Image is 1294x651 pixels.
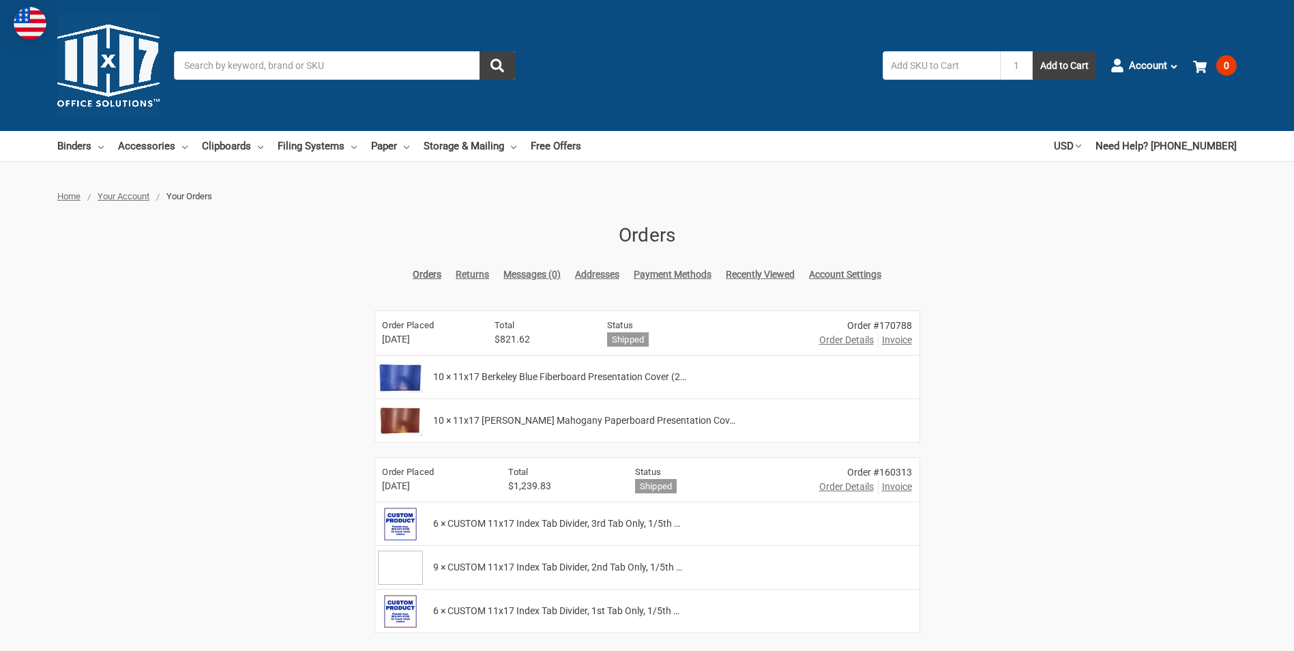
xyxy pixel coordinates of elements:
[726,267,795,282] a: Recently Viewed
[635,465,797,479] h6: Status
[413,267,441,282] a: Orders
[433,560,682,575] span: 9 × CUSTOM 11x17 Index Tab Divider, 2nd Tab Only, 1/5th …
[433,604,679,618] span: 6 × CUSTOM 11x17 Index Tab Divider, 1st Tab Only, 1/5th …
[433,370,686,384] span: 10 × 11x17 Berkeley Blue Fiberboard Presentation Cover (2…
[1193,48,1237,83] a: 0
[508,479,613,493] span: $1,239.83
[819,465,912,480] div: Order #160313
[882,333,912,347] span: Invoice
[1216,55,1237,76] span: 0
[883,51,1000,80] input: Add SKU to Cart
[495,332,585,347] span: $821.62
[57,14,160,117] img: 11x17.com
[508,465,613,479] h6: Total
[607,319,741,332] h6: Status
[819,333,874,347] a: Order Details
[456,267,489,282] a: Returns
[503,267,561,282] a: Messages (0)
[202,131,263,161] a: Clipboards
[374,221,920,250] h1: Orders
[371,131,409,161] a: Paper
[607,332,649,347] h6: Shipped
[118,131,188,161] a: Accessories
[575,267,619,282] a: Addresses
[1111,48,1179,83] a: Account
[378,404,422,438] img: 11x17 Morehouse Mahogany Paperboard Presentation Cover (20 Sheets per Pack)(EXACT CUT)
[495,319,585,332] h6: Total
[763,319,912,333] div: Order #170788
[424,131,516,161] a: Storage & Mailing
[882,480,912,494] span: Invoice
[819,480,874,494] a: Order Details
[98,191,149,201] a: Your Account
[14,7,46,40] img: duty and tax information for United States
[57,131,104,161] a: Binders
[1033,51,1096,80] button: Add to Cart
[635,479,677,493] h6: Shipped
[433,414,735,428] span: 10 × 11x17 [PERSON_NAME] Mahogany Paperboard Presentation Cov…
[166,191,212,201] span: Your Orders
[809,267,881,282] a: Account Settings
[382,465,486,479] h6: Order Placed
[57,191,80,201] a: Home
[433,517,680,531] span: 6 × CUSTOM 11x17 Index Tab Divider, 3rd Tab Only, 1/5th …
[382,479,486,493] span: [DATE]
[378,507,422,541] img: CUSTOM 11x17 Index Tab Divider, 3rd Tab Only, 1/5th Cut (50 pack) (No Holes)
[1129,58,1167,74] span: Account
[378,594,422,628] img: CUSTOM 11x17 Index Tab Divider, 1st Tab Only, 1/5th Cut (50 pack) (Pre-Punched Holes)
[1054,131,1081,161] a: USD
[634,267,711,282] a: Payment Methods
[278,131,357,161] a: Filing Systems
[174,51,515,80] input: Search by keyword, brand or SKU
[382,332,473,347] span: [DATE]
[531,131,581,161] a: Free Offers
[378,360,422,394] img: 11x17 Berkeley Blue Fiberboard Presentation Cover (20 Sheets per Pack)(EXACT CUT)
[1096,131,1237,161] a: Need Help? [PHONE_NUMBER]
[382,319,473,332] h6: Order Placed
